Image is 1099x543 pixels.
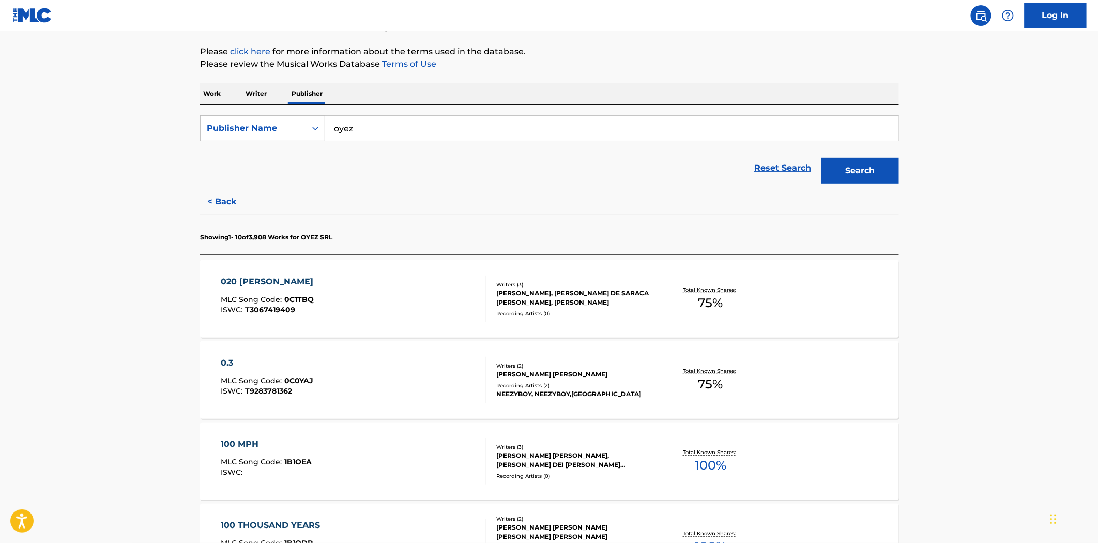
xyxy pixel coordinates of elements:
div: 100 MPH [221,438,312,450]
a: click here [230,47,270,56]
a: Public Search [971,5,991,26]
div: Recording Artists ( 0 ) [496,472,652,480]
div: Writers ( 2 ) [496,515,652,523]
form: Search Form [200,115,899,189]
span: MLC Song Code : [221,376,285,385]
img: help [1002,9,1014,22]
img: MLC Logo [12,8,52,23]
div: [PERSON_NAME] [PERSON_NAME], [PERSON_NAME] DEI [PERSON_NAME] [PERSON_NAME] [496,451,652,470]
p: Total Known Shares: [683,530,738,537]
span: 75 % [698,294,723,312]
p: Total Known Shares: [683,286,738,294]
p: Showing 1 - 10 of 3,908 Works for OYEZ SRL [200,233,332,242]
a: 0.3MLC Song Code:0C0YAJISWC:T9283781362Writers (2)[PERSON_NAME] [PERSON_NAME]Recording Artists (2... [200,341,899,419]
span: T9283781362 [246,386,293,396]
p: Writer [242,83,270,104]
span: MLC Song Code : [221,457,285,466]
div: Publisher Name [207,122,300,134]
p: Total Known Shares: [683,367,738,375]
div: Writers ( 2 ) [496,362,652,370]
a: Reset Search [749,157,816,179]
div: 020 [PERSON_NAME] [221,276,319,288]
span: MLC Song Code : [221,295,285,304]
span: ISWC : [221,305,246,314]
p: Publisher [288,83,326,104]
a: Log In [1025,3,1087,28]
div: [PERSON_NAME] [PERSON_NAME] [496,370,652,379]
p: Total Known Shares: [683,448,738,456]
iframe: Chat Widget [1047,493,1099,543]
div: Recording Artists ( 0 ) [496,310,652,318]
div: NEEZYBOY, NEEZYBOY,[GEOGRAPHIC_DATA] [496,389,652,399]
span: ISWC : [221,467,246,477]
span: ISWC : [221,386,246,396]
div: Recording Artists ( 2 ) [496,382,652,389]
span: 1B1OEA [285,457,312,466]
img: search [975,9,987,22]
button: Search [821,158,899,184]
a: Terms of Use [380,59,436,69]
p: Work [200,83,224,104]
div: Help [998,5,1018,26]
button: < Back [200,189,262,215]
span: 75 % [698,375,723,394]
a: 100 MPHMLC Song Code:1B1OEAISWC:Writers (3)[PERSON_NAME] [PERSON_NAME], [PERSON_NAME] DEI [PERSON... [200,423,899,500]
span: 0C0YAJ [285,376,314,385]
p: Please for more information about the terms used in the database. [200,46,899,58]
div: 0.3 [221,357,314,369]
a: 020 [PERSON_NAME]MLC Song Code:0C1TBQISWC:T3067419409Writers (3)[PERSON_NAME], [PERSON_NAME] DE S... [200,260,899,338]
div: Writers ( 3 ) [496,443,652,451]
p: Please review the Musical Works Database [200,58,899,70]
div: Writers ( 3 ) [496,281,652,289]
div: [PERSON_NAME] [PERSON_NAME] [PERSON_NAME] [PERSON_NAME] [496,523,652,541]
span: 100 % [695,456,726,475]
div: 100 THOUSAND YEARS [221,519,326,532]
div: Drag [1050,504,1057,535]
span: 0C1TBQ [285,295,314,304]
span: T3067419409 [246,305,296,314]
div: [PERSON_NAME], [PERSON_NAME] DE SARACA [PERSON_NAME], [PERSON_NAME] [496,289,652,307]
